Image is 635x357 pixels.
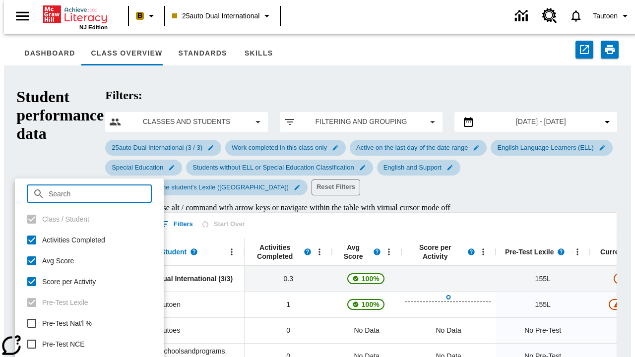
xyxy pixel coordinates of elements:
[593,11,618,21] span: Tautoen
[332,292,401,317] div: , 100%, This student's Average First Try Score 100% is above 75%, Dual, Sautoen
[187,244,201,259] button: Read more about Class / Student
[370,244,384,259] button: Read more about the Average score
[535,299,551,310] span: 155 Lexile, Dual, Sautoen
[332,266,401,292] div: , 100%, This student's Average First Try Score 100% is above 75%, 25auto Dual International (3/3)
[312,244,327,259] button: Open Menu
[516,117,566,127] span: [DATE] - [DATE]
[42,318,92,329] span: Pre-Test Nat'l %
[350,144,474,151] span: Active on the last day of the date range
[505,247,554,256] span: Pre-Test Lexile
[245,317,332,343] div: 0, Dual, Sautoes
[332,317,401,343] div: No Data, Dual, Sautoes
[358,270,383,288] span: 100%
[476,244,491,259] button: Open Menu
[43,3,108,30] div: Home
[132,7,161,25] button: Boost Class color is peach. Change class color
[300,244,315,259] button: Read more about Activities Completed
[554,244,569,259] button: Read more about Pre-Test Lexile
[358,296,383,313] span: 100%
[377,160,460,176] div: Edit English and Support filter selected submenu item
[171,42,235,65] button: Standards
[129,117,244,127] span: Classes and Students
[226,144,333,151] span: Work completed in this class only
[109,116,264,128] button: Select classes and students menu item
[8,1,37,31] button: Open side menu
[79,24,108,30] span: NJ Edition
[589,7,635,25] button: Profile/Settings
[337,243,370,261] span: Avg Score
[284,116,439,128] button: Apply filters menu item
[106,164,169,171] span: Special Education
[168,7,277,25] button: Class: 25auto Dual International, Select your class
[16,42,83,65] button: Dashboard
[575,41,593,59] button: Export to CSV
[405,295,492,314] button: Open Activity Tracker, Dual, Sautoen
[349,320,384,341] span: No Data
[105,203,617,212] div: Class Overview , Use alt / command with arrow keys or navigate within the table with virtual curs...
[105,160,182,176] div: Edit Special Education filter selected submenu item
[106,144,208,151] span: 25auto Dual International (3 / 3)
[42,297,88,308] span: Pre-Test Lexile
[509,2,536,30] a: Data Center
[49,184,152,203] input: Search
[172,11,259,21] span: 25auto Dual International
[105,179,308,195] div: Edit Only activities at the student's Lexile (Reading) filter selected submenu item
[563,3,589,29] a: Notifications
[42,214,89,225] span: Class / Student
[304,117,419,127] span: Filtering and Grouping
[250,243,300,261] span: Activities Completed
[137,9,142,22] span: B
[105,140,221,156] div: Edit 25auto Dual International (3 / 3) filter selected submenu item
[286,325,290,336] span: 0
[491,140,612,156] div: Edit English Language Learners (ELL) filter selected submenu item
[535,274,551,284] span: 155 Lexile, 25auto Dual International (3/3)
[224,244,239,259] button: Open Menu
[464,244,479,259] button: Read more about Score per Activity
[245,292,332,317] div: 1, Dual, Sautoen
[42,277,96,287] span: Score per Activity
[524,325,561,336] span: No Pre-Test, Dual, Sautoes
[601,41,619,59] button: Print
[83,42,171,65] button: Class Overview
[286,299,290,310] span: 1
[536,2,563,29] a: Resource Center, Will open in new tab
[431,320,466,340] div: No Data, Dual, Sautoes
[42,256,74,266] span: Avg Score
[245,266,332,292] div: 0.3, 25auto Dual International (3/3)
[283,274,293,284] span: 0.3
[156,216,195,232] button: Show filters
[601,116,613,128] svg: Collapse Date Range Filter
[570,244,585,259] button: Open Menu
[187,164,360,171] span: Students without ELL or Special Education Classification
[350,140,487,156] div: Edit Active on the last day of the date range filter selected submenu item
[225,140,346,156] div: Edit Work completed in this class only filter selected submenu item
[42,339,85,350] span: Pre-Test NCE
[458,116,613,128] button: Select the date range menu item
[105,89,617,102] h2: Filters:
[133,274,233,284] span: 25auto Dual International (3/3)
[406,243,464,261] span: Score per Activity
[106,183,295,191] span: Only activities at the student's Lexile ([GEOGRAPHIC_DATA])
[235,42,283,65] button: Skills
[491,144,599,151] span: English Language Learners (ELL)
[42,235,105,245] span: Activities Completed
[186,160,373,176] div: Edit Students without ELL or Special Education Classification filter selected submenu item
[381,244,396,259] button: Open Menu
[378,164,447,171] span: English and Support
